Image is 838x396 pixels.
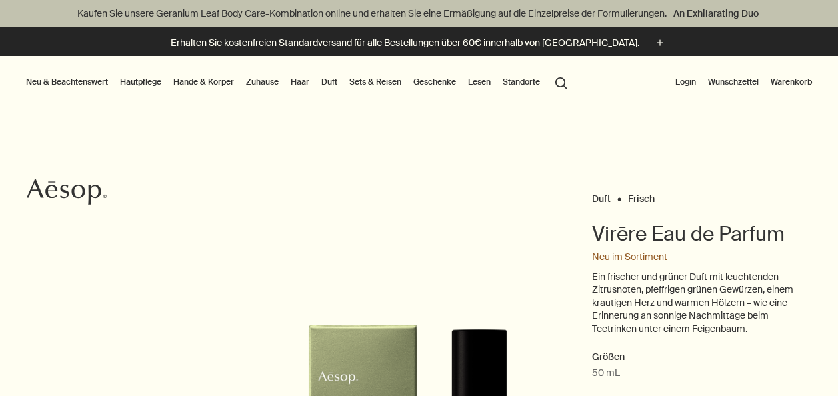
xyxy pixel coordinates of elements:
[411,74,459,90] a: Geschenke
[13,7,825,21] p: Kaufen Sie unsere Geranium Leaf Body Care-Kombination online und erhalten Sie eine Ermäßigung auf...
[592,221,801,247] h1: Virēre Eau de Parfum
[671,6,761,21] a: An Exhilarating Duo
[500,74,543,90] button: Standorte
[319,74,340,90] a: Duft
[768,74,815,90] button: Warenkorb
[592,193,611,199] a: Duft
[23,56,573,109] nav: primary
[27,179,107,205] svg: Aesop
[673,74,699,90] button: Login
[465,74,493,90] a: Lesen
[347,74,404,90] a: Sets & Reisen
[592,271,801,336] p: Ein frischer und grüner Duft mit leuchtenden Zitrusnoten, pfeffrigen grünen Gewürzen, einem kraut...
[171,35,667,51] button: Erhalten Sie kostenfreien Standardversand für alle Bestellungen über 60€ innerhalb von [GEOGRAPHI...
[673,56,815,109] nav: supplementary
[288,74,312,90] a: Haar
[549,69,573,95] button: Menüpunkt "Suche" öffnen
[23,175,110,212] a: Aesop
[628,193,655,199] a: Frisch
[23,74,111,90] button: Neu & Beachtenswert
[243,74,281,90] a: Zuhause
[171,74,237,90] a: Hände & Körper
[117,74,164,90] a: Hautpflege
[592,367,620,380] span: 50 mL
[705,74,761,90] a: Wunschzettel
[592,349,801,365] h2: Größen
[171,36,639,50] p: Erhalten Sie kostenfreien Standardversand für alle Bestellungen über 60€ innerhalb von [GEOGRAPHI...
